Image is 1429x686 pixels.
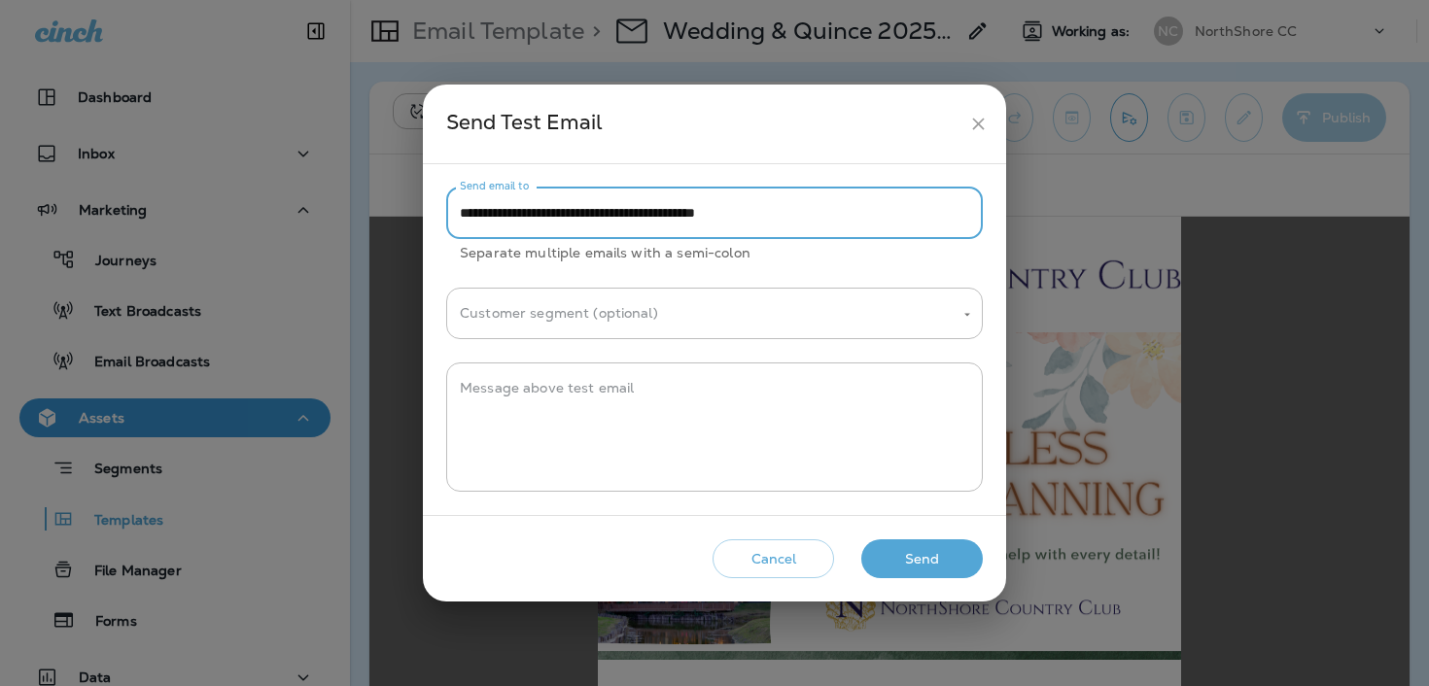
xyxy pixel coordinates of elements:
strong: Your Ideal Coastal Bend Destination [303,467,737,499]
label: Send email to [460,179,529,193]
button: Send [861,539,983,579]
button: Cancel [713,539,834,579]
div: Send Test Email [446,106,960,142]
img: Northshore-CC--Wedding--Quincenera--blog.png [228,116,812,444]
button: Open [958,306,976,324]
p: Separate multiple emails with a semi-colon [460,242,969,264]
img: NorthShore-Logo.png [228,10,812,106]
button: close [960,106,996,142]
